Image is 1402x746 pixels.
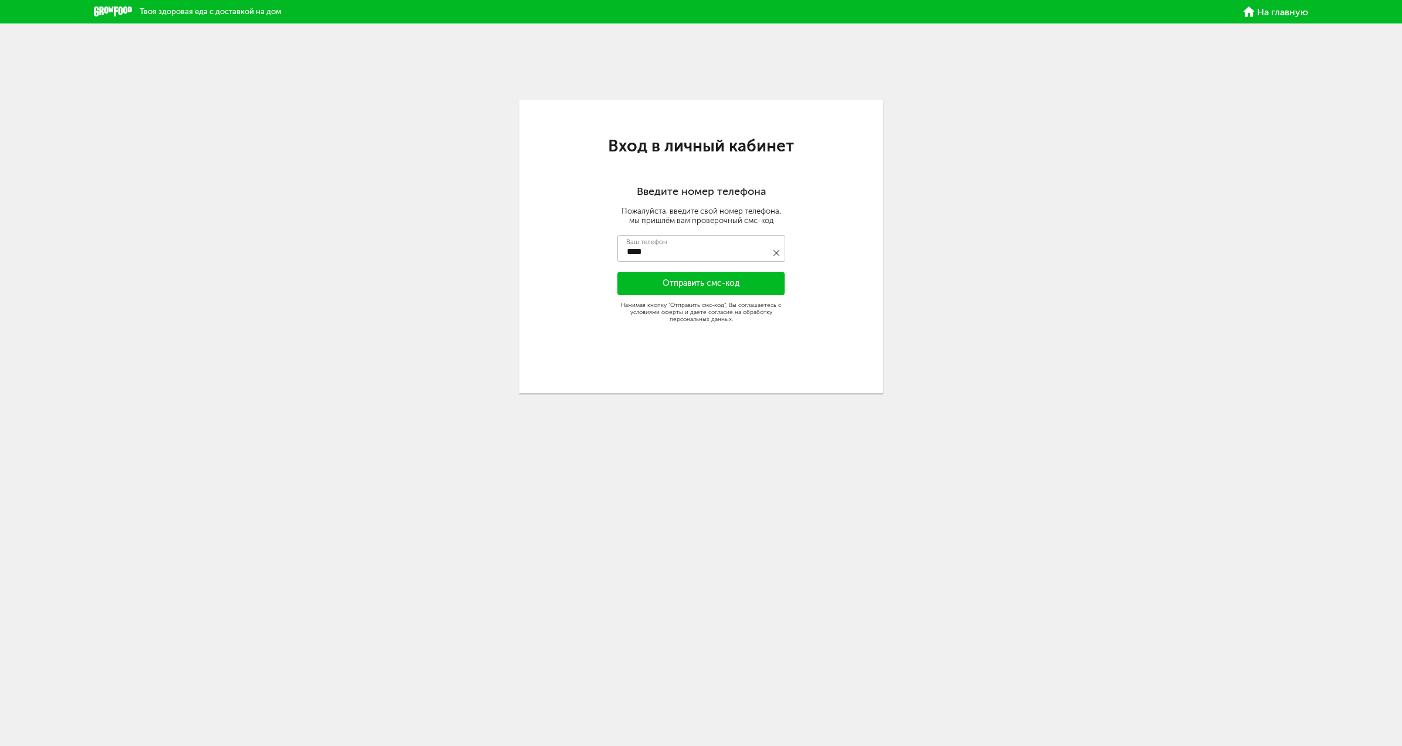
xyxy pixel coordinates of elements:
button: Отправить смс-код [617,272,785,295]
div: Пожалуйста, введите свой номер телефона, мы пришлём вам проверочный смс-код [519,207,883,225]
span: На главную [1257,8,1308,17]
h2: Введите номер телефона [519,185,883,198]
a: На главную [1244,6,1308,17]
a: Твоя здоровая еда с доставкой на дом [94,6,281,17]
label: Ваш телефон [626,239,667,245]
h1: Вход в личный кабинет [519,139,883,154]
div: Нажимая кнопку "Отправить смс-код", Вы соглашаетесь с условиями оферты и даете согласие на обрабо... [617,302,785,323]
span: Твоя здоровая еда с доставкой на дом [140,7,281,16]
